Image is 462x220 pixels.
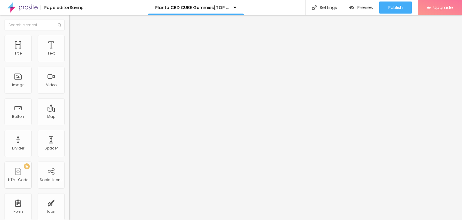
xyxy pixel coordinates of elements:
div: Text [48,51,55,55]
div: Divider [12,146,24,150]
input: Search element [5,20,65,30]
p: Planta CBD CUBE Gummies[TOP RATED] “Reviews” Genuine Expense? [155,5,229,10]
img: Icone [312,5,317,10]
div: Page editor [41,5,70,10]
img: Icone [58,23,61,27]
div: Image [12,83,24,87]
div: Map [47,115,55,119]
div: Spacer [45,146,58,150]
div: HTML Code [8,178,28,182]
img: view-1.svg [349,5,354,10]
div: Icon [47,209,55,214]
span: Preview [357,5,373,10]
button: Publish [379,2,412,14]
div: Form [14,209,23,214]
span: Upgrade [433,5,453,10]
div: Video [46,83,57,87]
div: Saving... [70,5,86,10]
button: Preview [343,2,379,14]
div: Button [12,115,24,119]
div: Title [14,51,22,55]
div: Social Icons [40,178,63,182]
span: Publish [388,5,403,10]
